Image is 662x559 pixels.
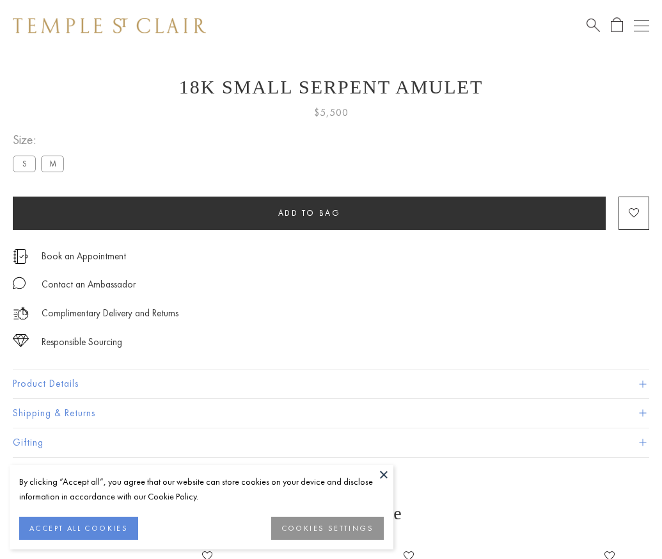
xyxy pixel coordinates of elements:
[13,428,649,457] button: Gifting
[13,249,28,264] img: icon_appointment.svg
[13,76,649,98] h1: 18K Small Serpent Amulet
[42,277,136,293] div: Contact an Ambassador
[278,207,341,218] span: Add to bag
[13,18,206,33] img: Temple St. Clair
[42,305,178,321] p: Complimentary Delivery and Returns
[13,305,29,321] img: icon_delivery.svg
[271,517,384,540] button: COOKIES SETTINGS
[13,156,36,172] label: S
[19,517,138,540] button: ACCEPT ALL COOKIES
[13,399,649,428] button: Shipping & Returns
[13,334,29,347] img: icon_sourcing.svg
[634,18,649,33] button: Open navigation
[314,104,349,121] span: $5,500
[42,249,126,263] a: Book an Appointment
[19,474,384,504] div: By clicking “Accept all”, you agree that our website can store cookies on your device and disclos...
[13,277,26,289] img: MessageIcon-01_2.svg
[13,129,69,150] span: Size:
[41,156,64,172] label: M
[42,334,122,350] div: Responsible Sourcing
[13,197,606,230] button: Add to bag
[611,17,623,33] a: Open Shopping Bag
[13,369,649,398] button: Product Details
[587,17,600,33] a: Search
